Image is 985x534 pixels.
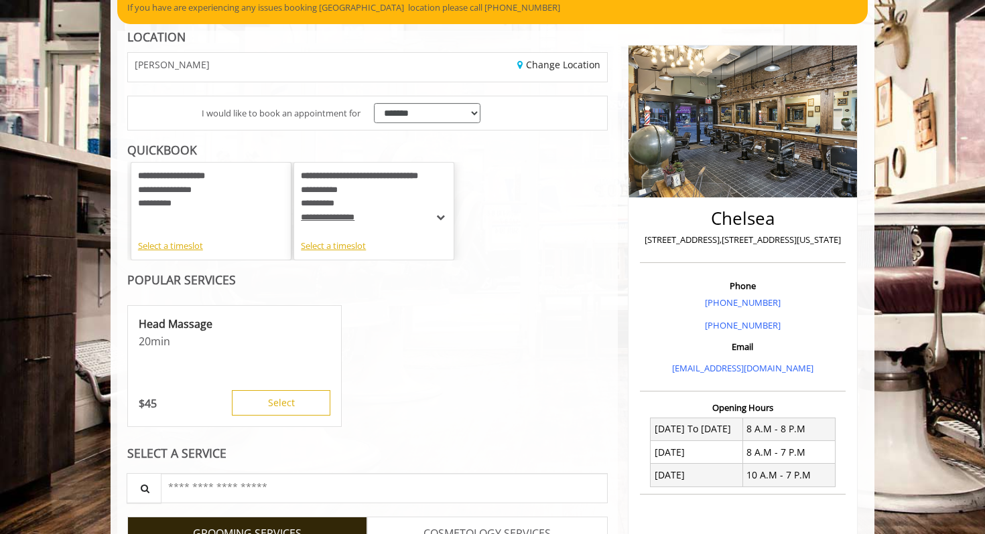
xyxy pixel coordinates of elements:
[705,296,781,308] a: [PHONE_NUMBER]
[151,334,170,349] span: min
[139,396,145,411] span: $
[127,447,608,460] div: SELECT A SERVICE
[232,390,330,416] button: Select
[705,319,781,331] a: [PHONE_NUMBER]
[139,317,330,331] p: Head Massage
[651,441,743,464] td: [DATE]
[640,403,846,412] h3: Opening Hours
[643,281,842,290] h3: Phone
[517,58,600,71] a: Change Location
[301,239,447,253] div: Select a timeslot
[139,334,330,349] p: 20
[138,239,284,253] div: Select a timeslot
[127,1,858,15] p: If you have are experiencing any issues booking [GEOGRAPHIC_DATA] location please call [PHONE_NUM...
[127,272,236,288] b: POPULAR SERVICES
[643,233,842,247] p: [STREET_ADDRESS],[STREET_ADDRESS][US_STATE]
[742,418,835,440] td: 8 A.M - 8 P.M
[651,464,743,486] td: [DATE]
[202,106,360,120] span: I would like to book an appointment for
[135,60,210,70] span: [PERSON_NAME]
[651,418,743,440] td: [DATE] To [DATE]
[672,362,813,374] a: [EMAIL_ADDRESS][DOMAIN_NAME]
[742,464,835,486] td: 10 A.M - 7 P.M
[643,342,842,351] h3: Email
[127,29,186,45] b: LOCATION
[139,396,157,411] p: 45
[643,209,842,228] h2: Chelsea
[742,441,835,464] td: 8 A.M - 7 P.M
[127,142,197,158] b: QUICKBOOK
[127,473,161,503] button: Service Search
